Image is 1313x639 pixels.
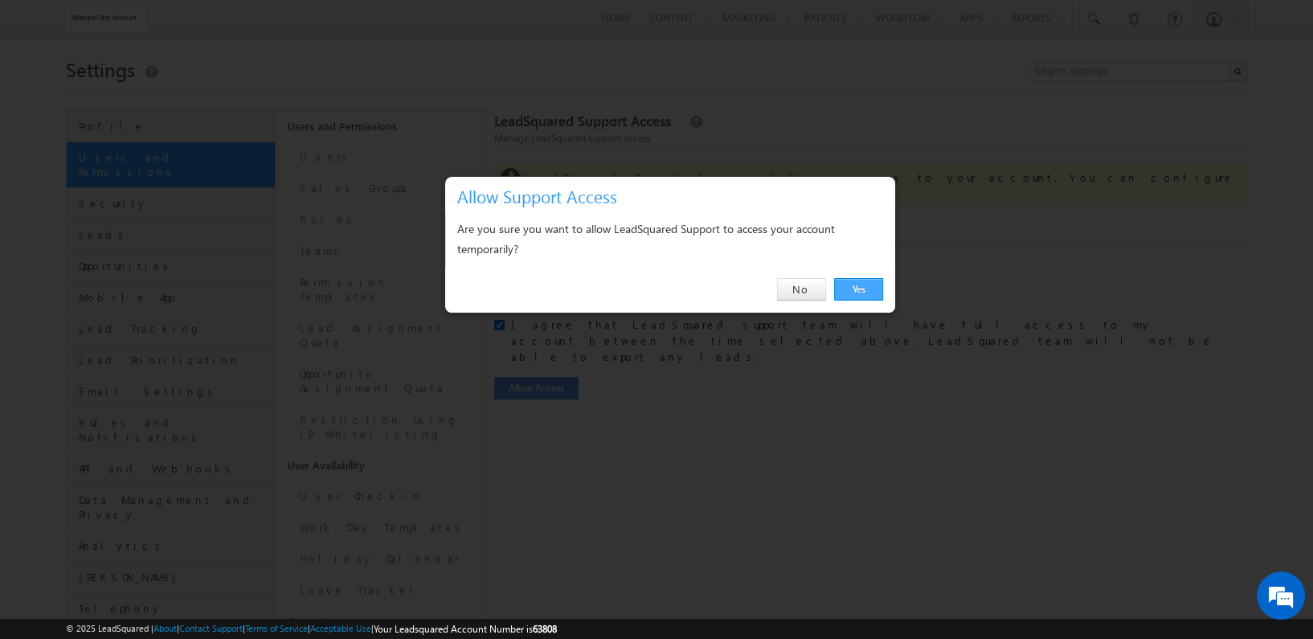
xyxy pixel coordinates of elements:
h3: Allow Support Access [457,182,890,211]
span: 63808 [533,623,557,635]
span: © 2025 LeadSquared | | | | | [66,621,557,637]
a: About [153,623,177,633]
a: Terms of Service [245,623,308,633]
div: Are you sure you want to allow LeadSquared Support to access your account temporarily? [457,219,883,259]
a: Contact Support [179,623,243,633]
span: Your Leadsquared Account Number is [374,623,557,635]
a: Acceptable Use [310,623,371,633]
a: No [777,278,826,301]
a: Yes [834,278,883,301]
